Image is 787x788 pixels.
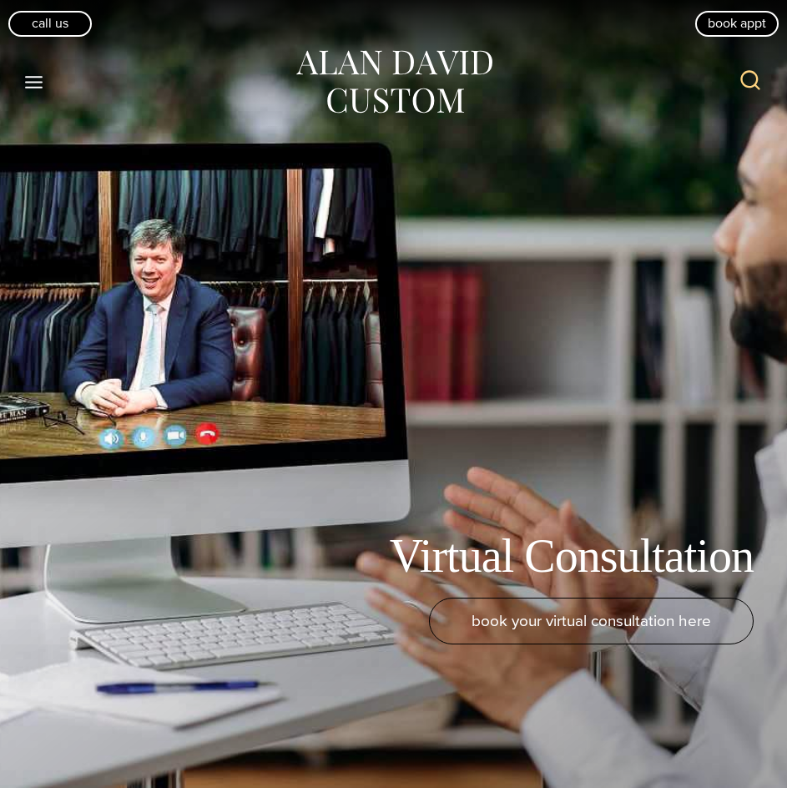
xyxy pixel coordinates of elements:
[730,62,770,102] button: View Search Form
[294,45,494,119] img: Alan David Custom
[429,598,754,644] a: book your virtual consultation here
[8,11,92,36] a: Call Us
[472,609,711,633] span: book your virtual consultation here
[17,67,52,97] button: Open menu
[390,528,754,584] h1: Virtual Consultation
[695,11,779,36] a: book appt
